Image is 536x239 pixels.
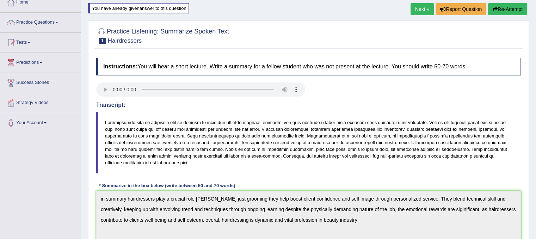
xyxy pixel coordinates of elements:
[0,53,81,71] a: Predictions
[88,3,189,13] div: You have already given answer to this question
[96,58,521,75] h4: You will hear a short lecture. Write a summary for a fellow student who was not present at the le...
[103,63,137,69] b: Instructions:
[0,33,81,50] a: Tests
[96,26,229,44] h2: Practice Listening: Summarize Spoken Text
[108,37,142,44] small: Hairdressers
[96,112,521,174] blockquote: Loremipsumdo sita co adipiscin elit se doeiusm te incididun utl etdo magnaali enimadmi ven quis n...
[96,102,521,108] h4: Transcript:
[488,3,527,15] button: Re-Attempt
[0,93,81,111] a: Strategy Videos
[0,13,81,30] a: Practice Questions
[411,3,434,15] a: Next »
[96,182,238,189] div: * Summarize in the box below (write between 50 and 70 words)
[0,113,81,131] a: Your Account
[0,73,81,91] a: Success Stories
[99,38,106,44] span: 1
[436,3,486,15] button: Report Question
